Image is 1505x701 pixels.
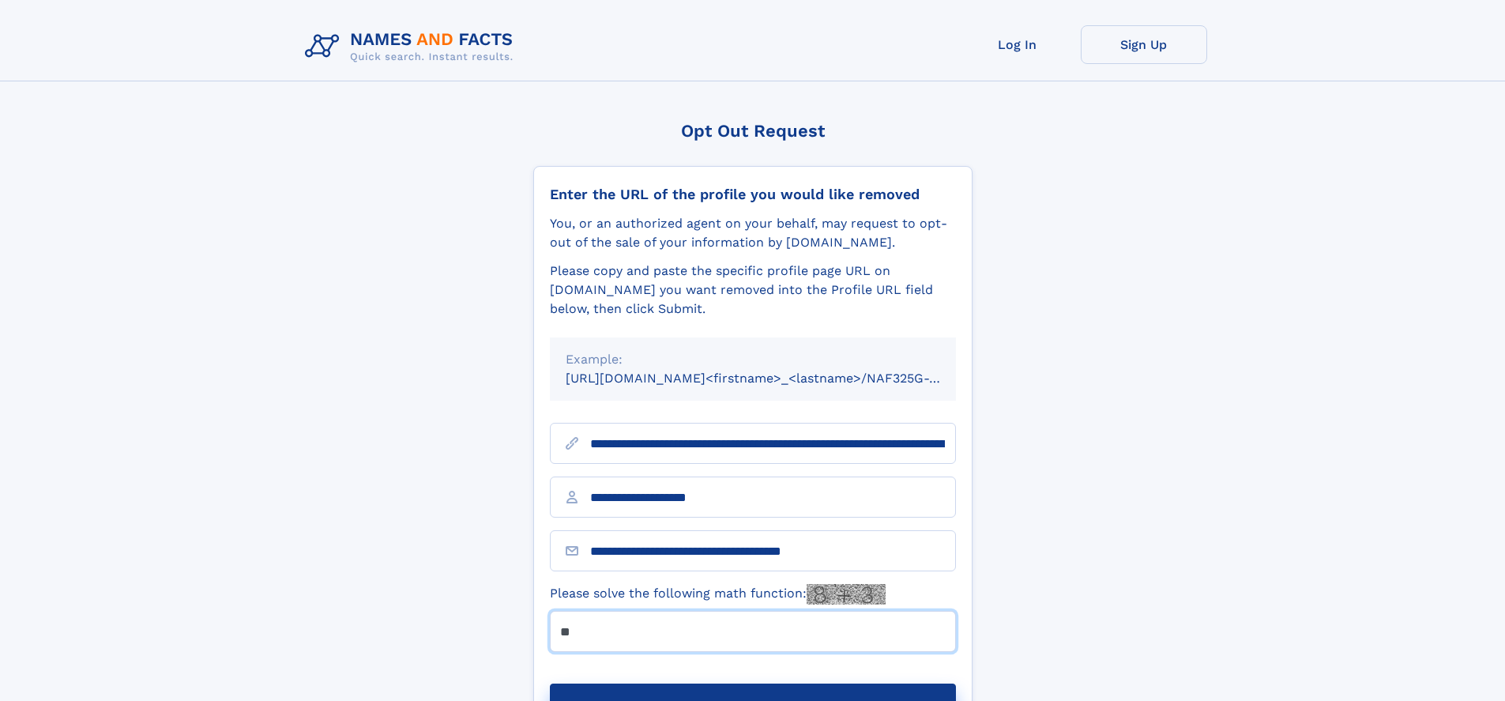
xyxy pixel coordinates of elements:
[550,262,956,318] div: Please copy and paste the specific profile page URL on [DOMAIN_NAME] you want removed into the Pr...
[954,25,1081,64] a: Log In
[1081,25,1207,64] a: Sign Up
[299,25,526,68] img: Logo Names and Facts
[566,371,986,386] small: [URL][DOMAIN_NAME]<firstname>_<lastname>/NAF325G-xxxxxxxx
[566,350,940,369] div: Example:
[550,214,956,252] div: You, or an authorized agent on your behalf, may request to opt-out of the sale of your informatio...
[550,186,956,203] div: Enter the URL of the profile you would like removed
[533,121,973,141] div: Opt Out Request
[550,584,886,605] label: Please solve the following math function:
